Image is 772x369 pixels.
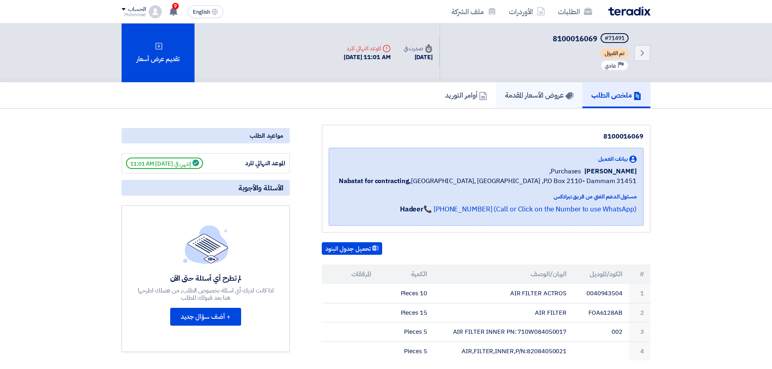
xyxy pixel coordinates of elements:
[629,341,650,360] td: 4
[573,264,629,284] th: الكود/الموديل
[629,284,650,303] td: 1
[503,2,552,21] a: الأوردرات
[573,284,629,303] td: 0040943504
[225,159,285,168] div: الموعد النهائي للرد
[339,192,637,201] div: مسئول الدعم الفني من فريق تيرادكس
[193,9,210,15] span: English
[629,303,650,322] td: 2
[339,176,411,186] b: Nabatat for contracting,
[149,5,162,18] img: profile_test.png
[322,264,378,284] th: المرفقات
[183,225,229,263] img: empty_state_list.svg
[344,44,391,53] div: الموعد النهائي للرد
[339,176,637,186] span: [GEOGRAPHIC_DATA], [GEOGRAPHIC_DATA] ,P.O Box 2110- Dammam 31451
[505,90,573,100] h5: عروض الأسعار المقدمة
[329,132,644,141] div: 8100016069
[434,341,573,360] td: AIR,FILTER,INNER,P/N:82084050021
[128,6,145,13] div: الحساب
[605,62,616,70] span: عادي
[605,36,624,41] div: #71491
[434,322,573,342] td: AIR FILTER INNER PN: 710W084050017
[137,273,275,283] div: لم تطرح أي أسئلة حتى الآن
[573,303,629,322] td: FOA6128AB
[591,90,642,100] h5: ملخص الطلب
[629,322,650,342] td: 3
[549,166,581,176] span: Purchases,
[170,308,241,326] button: + أضف سؤال جديد
[584,166,637,176] span: [PERSON_NAME]
[404,44,433,53] div: صدرت في
[188,5,223,18] button: English
[445,90,487,100] h5: أوامر التوريد
[404,53,433,62] div: [DATE]
[553,33,597,44] span: 8100016069
[582,82,650,108] a: ملخص الطلب
[238,183,283,192] span: الأسئلة والأجوبة
[122,128,290,143] div: مواعيد الطلب
[434,284,573,303] td: AIR FILTER ACTROS
[601,49,629,58] span: تم القبول
[445,2,503,21] a: ملف الشركة
[122,13,145,17] div: Mohmmad
[322,242,382,255] button: تحميل جدول البنود
[122,23,195,82] div: تقديم عرض أسعار
[598,155,628,163] span: بيانات العميل
[378,322,434,342] td: 5 Pieces
[434,303,573,322] td: AIR FILTER
[434,264,573,284] th: البيان/الوصف
[423,204,637,214] a: 📞 [PHONE_NUMBER] (Call or Click on the Number to use WhatsApp)
[126,158,203,169] span: إنتهي في [DATE] 11:01 AM
[629,264,650,284] th: #
[378,341,434,360] td: 5 Pieces
[137,287,275,301] div: اذا كانت لديك أي اسئلة بخصوص الطلب, من فضلك اطرحها هنا بعد قبولك للطلب
[172,3,179,9] span: 9
[400,204,423,214] strong: Hadeer
[378,264,434,284] th: الكمية
[496,82,582,108] a: عروض الأسعار المقدمة
[552,2,599,21] a: الطلبات
[436,82,496,108] a: أوامر التوريد
[573,322,629,342] td: 002
[608,6,650,16] img: Teradix logo
[553,33,630,45] h5: 8100016069
[344,53,391,62] div: [DATE] 11:01 AM
[378,303,434,322] td: 15 Pieces
[378,284,434,303] td: 10 Pieces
